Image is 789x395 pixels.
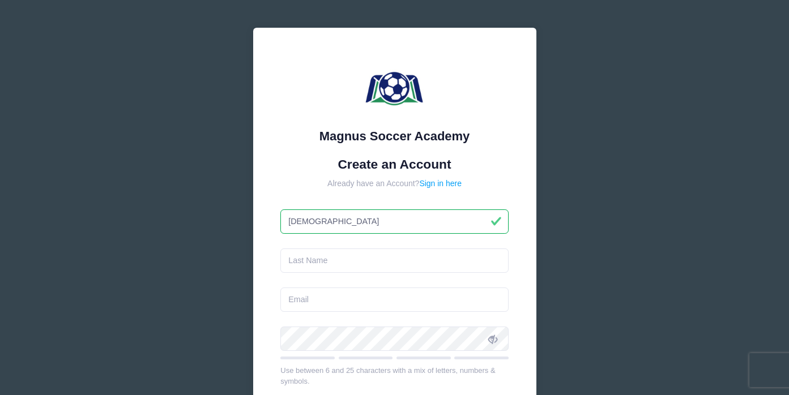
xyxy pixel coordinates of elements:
[280,248,509,273] input: Last Name
[280,127,509,145] div: Magnus Soccer Academy
[280,209,509,234] input: First Name
[280,178,509,190] div: Already have an Account?
[280,287,509,312] input: Email
[361,55,429,123] img: Magnus Soccer Academy
[280,157,509,172] h1: Create an Account
[280,365,509,387] div: Use between 6 and 25 characters with a mix of letters, numbers & symbols.
[419,179,462,188] a: Sign in here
